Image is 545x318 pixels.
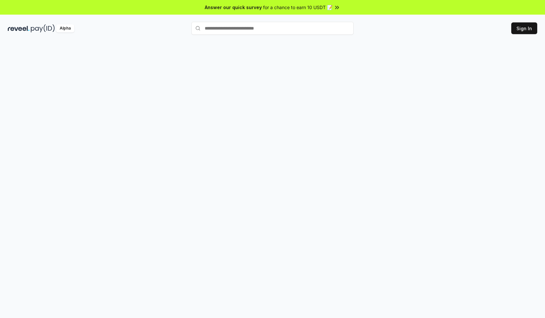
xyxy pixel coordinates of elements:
[263,4,333,11] span: for a chance to earn 10 USDT 📝
[31,24,55,32] img: pay_id
[205,4,262,11] span: Answer our quick survey
[511,22,537,34] button: Sign In
[56,24,74,32] div: Alpha
[8,24,30,32] img: reveel_dark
